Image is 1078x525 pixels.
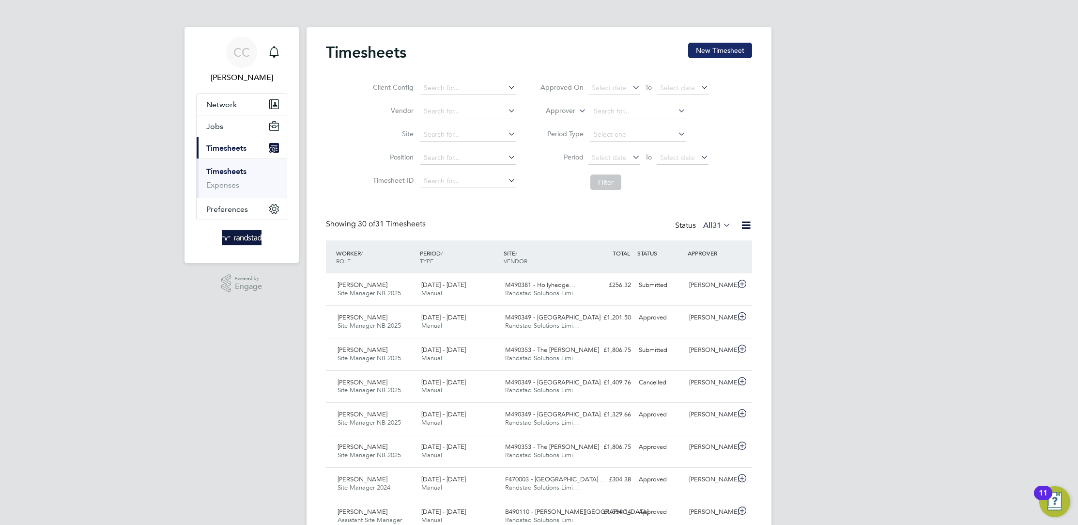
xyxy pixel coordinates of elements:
[635,277,685,293] div: Submitted
[505,451,579,459] span: Randstad Solutions Limi…
[421,418,442,427] span: Manual
[197,115,287,137] button: Jobs
[197,198,287,220] button: Preferences
[515,249,517,257] span: /
[421,289,442,297] span: Manual
[235,274,262,283] span: Powered by
[197,94,287,115] button: Network
[421,281,466,289] span: [DATE] - [DATE]
[421,346,466,354] span: [DATE] - [DATE]
[505,418,579,427] span: Randstad Solutions Limi…
[685,310,736,326] div: [PERSON_NAME]
[336,257,351,265] span: ROLE
[540,83,584,92] label: Approved On
[635,310,685,326] div: Approved
[222,230,262,245] img: randstad-logo-retina.png
[196,37,287,83] a: CC[PERSON_NAME]
[585,310,635,326] div: £1,201.50
[421,313,466,321] span: [DATE] - [DATE]
[504,257,527,265] span: VENDOR
[233,46,250,59] span: CC
[532,106,575,116] label: Approver
[358,219,375,229] span: 30 of
[421,386,442,394] span: Manual
[592,83,627,92] span: Select date
[420,175,516,188] input: Search for...
[585,407,635,423] div: £1,329.66
[685,375,736,391] div: [PERSON_NAME]
[421,483,442,492] span: Manual
[417,244,501,270] div: PERIOD
[197,159,287,198] div: Timesheets
[206,205,248,214] span: Preferences
[635,342,685,358] div: Submitted
[685,472,736,488] div: [PERSON_NAME]
[1039,493,1047,506] div: 11
[421,516,442,524] span: Manual
[420,105,516,118] input: Search for...
[326,219,428,229] div: Showing
[338,281,387,289] span: [PERSON_NAME]
[421,508,466,516] span: [DATE] - [DATE]
[585,342,635,358] div: £1,806.75
[338,443,387,451] span: [PERSON_NAME]
[420,257,433,265] span: TYPE
[505,516,579,524] span: Randstad Solutions Limi…
[703,221,731,230] label: All
[505,289,579,297] span: Randstad Solutions Limi…
[540,153,584,161] label: Period
[660,153,695,162] span: Select date
[685,244,736,262] div: APPROVER
[505,354,579,362] span: Randstad Solutions Limi…
[585,375,635,391] div: £1,409.76
[505,378,601,386] span: M490349 - [GEOGRAPHIC_DATA]
[505,483,579,492] span: Randstad Solutions Limi…
[592,153,627,162] span: Select date
[206,143,246,153] span: Timesheets
[635,472,685,488] div: Approved
[206,180,239,190] a: Expenses
[196,72,287,83] span: Corbon Clarke-Selby
[590,105,686,118] input: Search for...
[338,354,401,362] span: Site Manager NB 2025
[685,277,736,293] div: [PERSON_NAME]
[235,283,262,291] span: Engage
[338,313,387,321] span: [PERSON_NAME]
[221,274,262,293] a: Powered byEngage
[338,289,401,297] span: Site Manager NB 2025
[338,508,387,516] span: [PERSON_NAME]
[421,410,466,418] span: [DATE] - [DATE]
[635,504,685,520] div: Approved
[505,321,579,330] span: Randstad Solutions Limi…
[206,122,223,131] span: Jobs
[685,342,736,358] div: [PERSON_NAME]
[635,439,685,455] div: Approved
[338,378,387,386] span: [PERSON_NAME]
[361,249,363,257] span: /
[635,244,685,262] div: STATUS
[505,508,648,516] span: B490110 - [PERSON_NAME][GEOGRAPHIC_DATA]
[206,167,246,176] a: Timesheets
[685,439,736,455] div: [PERSON_NAME]
[338,418,401,427] span: Site Manager NB 2025
[326,43,406,62] h2: Timesheets
[505,346,599,354] span: M490353 - The [PERSON_NAME]
[421,321,442,330] span: Manual
[421,378,466,386] span: [DATE] - [DATE]
[196,230,287,245] a: Go to home page
[635,407,685,423] div: Approved
[370,129,414,138] label: Site
[712,221,721,230] span: 31
[635,375,685,391] div: Cancelled
[420,151,516,165] input: Search for...
[585,277,635,293] div: £256.32
[505,410,601,418] span: M490349 - [GEOGRAPHIC_DATA]
[358,219,426,229] span: 31 Timesheets
[421,354,442,362] span: Manual
[540,129,584,138] label: Period Type
[613,249,630,257] span: TOTAL
[370,176,414,185] label: Timesheet ID
[338,321,401,330] span: Site Manager NB 2025
[338,346,387,354] span: [PERSON_NAME]
[505,443,599,451] span: M490353 - The [PERSON_NAME]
